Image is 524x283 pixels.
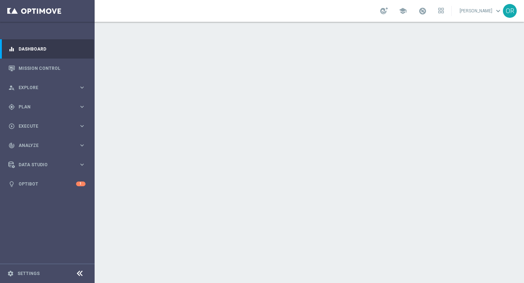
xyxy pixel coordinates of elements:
[459,5,503,16] a: [PERSON_NAME]keyboard_arrow_down
[76,182,86,186] div: 1
[19,174,76,194] a: Optibot
[79,84,86,91] i: keyboard_arrow_right
[8,65,86,71] button: Mission Control
[8,123,15,129] i: play_circle_outline
[19,105,79,109] span: Plan
[399,7,407,15] span: school
[19,124,79,128] span: Execute
[19,39,86,59] a: Dashboard
[7,270,14,277] i: settings
[503,4,517,18] div: OR
[8,142,15,149] i: track_changes
[8,123,86,129] button: play_circle_outline Execute keyboard_arrow_right
[8,162,79,168] div: Data Studio
[8,123,79,129] div: Execute
[8,46,15,52] i: equalizer
[17,271,40,276] a: Settings
[8,142,79,149] div: Analyze
[8,162,86,168] button: Data Studio keyboard_arrow_right
[8,143,86,148] button: track_changes Analyze keyboard_arrow_right
[8,59,86,78] div: Mission Control
[8,104,79,110] div: Plan
[8,104,86,110] button: gps_fixed Plan keyboard_arrow_right
[8,104,15,110] i: gps_fixed
[19,163,79,167] span: Data Studio
[79,123,86,129] i: keyboard_arrow_right
[8,46,86,52] button: equalizer Dashboard
[19,59,86,78] a: Mission Control
[79,161,86,168] i: keyboard_arrow_right
[8,181,86,187] button: lightbulb Optibot 1
[8,174,86,194] div: Optibot
[79,103,86,110] i: keyboard_arrow_right
[19,85,79,90] span: Explore
[8,39,86,59] div: Dashboard
[494,7,502,15] span: keyboard_arrow_down
[8,85,86,91] button: person_search Explore keyboard_arrow_right
[19,143,79,148] span: Analyze
[79,142,86,149] i: keyboard_arrow_right
[8,84,79,91] div: Explore
[8,84,15,91] i: person_search
[8,181,15,187] i: lightbulb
